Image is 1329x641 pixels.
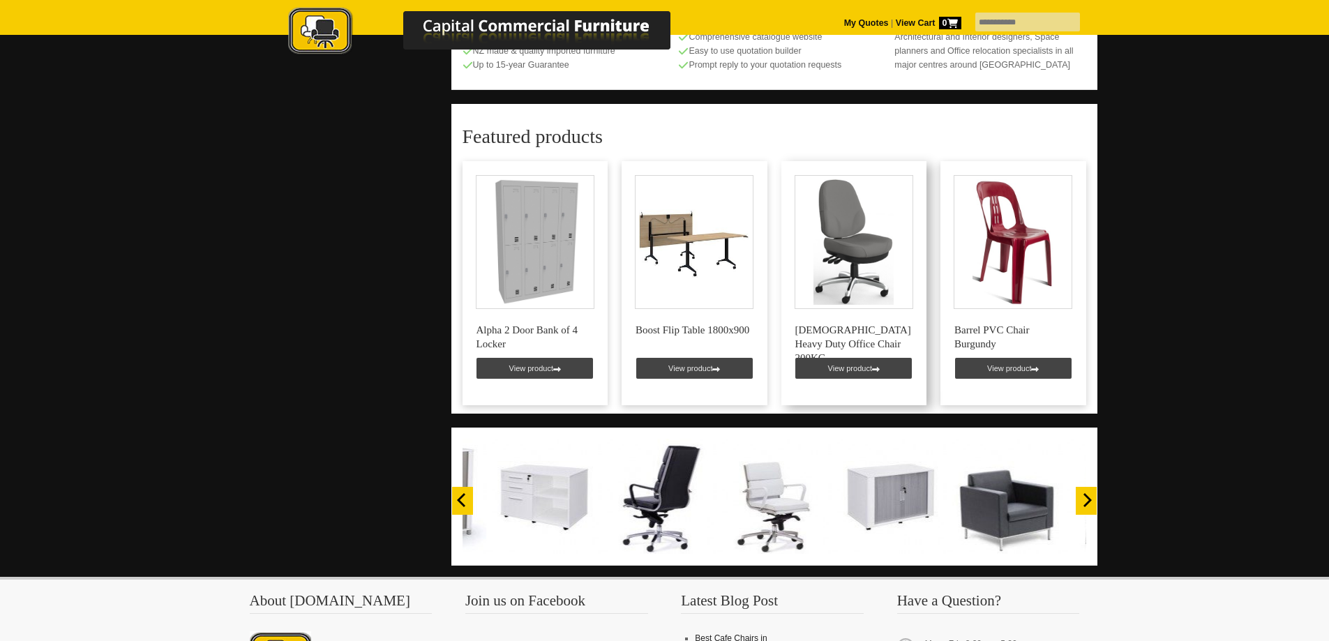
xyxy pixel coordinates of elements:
[897,594,1080,614] h3: Have a Question?
[486,439,601,554] img: 12
[832,439,947,554] img: 09
[947,439,1062,554] img: 08
[844,18,889,28] a: My Quotes
[896,18,961,28] strong: View Cart
[250,7,738,58] img: Capital Commercial Furniture Logo
[371,439,486,554] img: 01
[894,16,1086,72] p: Nation-wide network of On-site Installers, Architectural and Interior designers, Space planners a...
[465,594,648,614] h3: Join us on Facebook
[716,439,832,554] img: 10
[681,594,864,614] h3: Latest Blog Post
[250,7,738,62] a: Capital Commercial Furniture Logo
[1076,487,1097,515] button: Next
[452,487,473,515] button: Previous
[1062,439,1177,554] img: 07
[601,439,716,554] img: 11
[678,16,869,72] p: Generous discounts on bulk orders. Comprehensive catalogue website Easy to use quotation builder ...
[939,17,961,29] span: 0
[893,18,961,28] a: View Cart0
[250,594,433,614] h3: About [DOMAIN_NAME]
[463,126,1086,147] h2: Featured products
